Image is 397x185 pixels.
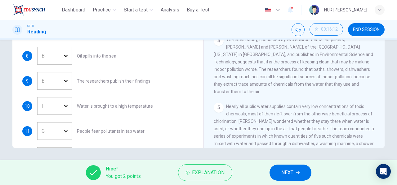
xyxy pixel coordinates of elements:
span: 11 [25,129,30,133]
button: Explanation [178,164,232,181]
span: 8 [26,54,29,58]
span: Buy a Test [187,6,209,14]
span: Oil spills into the sea [77,54,116,58]
div: B [37,47,86,65]
span: Practice [93,6,111,14]
button: Dashboard [59,4,88,15]
img: Profile picture [309,5,319,15]
button: 00:16:12 [310,23,343,36]
span: Dashboard [62,6,85,14]
button: Buy a Test [184,4,212,15]
span: People fear pollutants in tap water [77,129,145,133]
div: Mute [292,23,305,36]
span: END SESSION [353,27,380,32]
div: 4 [214,36,224,46]
span: Nice! [106,165,141,173]
span: Explanation [192,168,225,177]
span: Nearly all public water supplies contain very low concentrations of toxic chemicals, most of them... [214,104,374,176]
button: END SESSION [348,23,385,36]
span: NEXT [281,168,293,177]
div: A [37,72,72,90]
div: G [37,122,86,140]
span: 10 [25,104,30,108]
span: 9 [26,79,29,83]
div: H [37,147,72,165]
div: 5 [214,103,224,113]
button: NEXT [270,165,311,181]
span: Start a test [124,6,148,14]
img: ELTC logo [12,4,45,16]
button: Practice [90,4,119,15]
div: I [37,97,86,115]
div: NUR [PERSON_NAME] [324,6,367,14]
span: You got 2 points [106,173,141,180]
a: ELTC logo [12,4,59,16]
h1: Reading [27,28,46,36]
img: en [264,8,272,12]
span: Analysis [161,6,179,14]
span: 00:16:12 [321,27,338,32]
div: G [37,122,72,140]
span: CEFR [27,24,34,28]
div: D [37,47,72,65]
button: Analysis [158,4,182,15]
button: Start a test [121,4,156,15]
div: Open Intercom Messenger [376,164,391,179]
span: The researchers publish their findings [77,79,150,83]
div: E [37,97,72,115]
span: Water is brought to a high temperature [77,104,153,108]
div: A [37,147,86,165]
div: Hide [310,23,343,36]
div: E [37,72,86,90]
